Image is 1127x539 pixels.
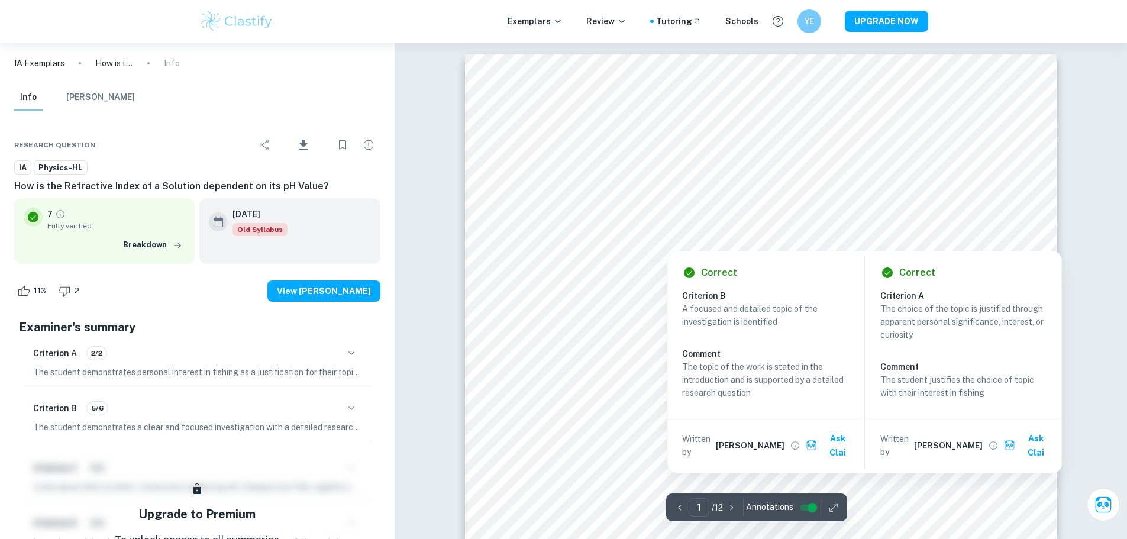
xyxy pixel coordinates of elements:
div: Bookmark [331,133,354,157]
p: A focused and detailed topic of the investigation is identified [682,302,849,328]
h6: Criterion A [33,347,77,360]
p: Exemplars [508,15,563,28]
h6: [DATE] [232,208,278,221]
h5: Upgrade to Premium [138,505,256,523]
button: View [PERSON_NAME] [267,280,380,302]
button: YE [797,9,821,33]
h6: [PERSON_NAME] [914,439,983,452]
h6: Criterion A [880,289,1057,302]
img: Clastify logo [199,9,275,33]
span: 2 [68,285,86,297]
h6: Correct [701,266,737,280]
span: Old Syllabus [232,223,288,236]
h6: Comment [682,347,849,360]
p: 7 [47,208,53,221]
button: UPGRADE NOW [845,11,928,32]
button: Ask Clai [1087,488,1120,521]
button: Breakdown [120,236,185,254]
a: IA [14,160,31,175]
a: Tutoring [656,15,702,28]
p: Info [164,57,180,70]
a: Grade fully verified [55,209,66,220]
span: IA [15,162,31,174]
p: Written by [880,433,912,459]
span: 113 [27,285,53,297]
p: Review [586,15,627,28]
p: The student demonstrates a clear and focused investigation with a detailed research question. The... [33,421,361,434]
h6: How is the Refractive Index of a Solution dependent on its pH Value? [14,179,380,193]
a: Physics-HL [34,160,88,175]
h6: Criterion B [33,402,77,415]
button: Info [14,85,43,111]
div: Like [14,282,53,301]
a: IA Exemplars [14,57,64,70]
h6: [PERSON_NAME] [716,439,784,452]
span: 2/2 [87,348,106,359]
div: Dislike [55,282,86,301]
p: The topic of the work is stated in the introduction and is supported by a detailed research question [682,360,849,399]
img: clai.svg [806,440,817,451]
h6: YE [802,15,816,28]
p: How is the Refractive Index of a Solution dependent on its pH Value? [95,57,133,70]
div: Share [253,133,277,157]
p: The choice of the topic is justified through apparent personal significance, interest, or curiosity [880,302,1047,341]
button: View full profile [985,437,1002,454]
button: Ask Clai [803,428,858,463]
button: Help and Feedback [768,11,788,31]
button: Ask Clai [1002,428,1056,463]
div: Starting from the May 2025 session, the Physics IA requirements have changed. It's OK to refer to... [232,223,288,236]
p: The student justifies the choice of topic with their interest in fishing [880,373,1047,399]
span: Research question [14,140,96,150]
h6: Criterion B [682,289,858,302]
h6: Correct [899,266,935,280]
span: Annotations [746,501,793,514]
h6: Comment [880,360,1047,373]
p: / 12 [712,501,723,514]
p: The student demonstrates personal interest in fishing as a justification for their topic choice, ... [33,366,361,379]
span: Physics-HL [34,162,87,174]
h5: Examiner's summary [19,318,376,336]
img: clai.svg [1004,440,1015,451]
p: Written by [682,433,714,459]
a: Schools [725,15,758,28]
button: View full profile [787,437,803,454]
div: Report issue [357,133,380,157]
span: Fully verified [47,221,185,231]
span: 5/6 [87,403,108,414]
div: Download [279,130,328,160]
button: [PERSON_NAME] [66,85,135,111]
